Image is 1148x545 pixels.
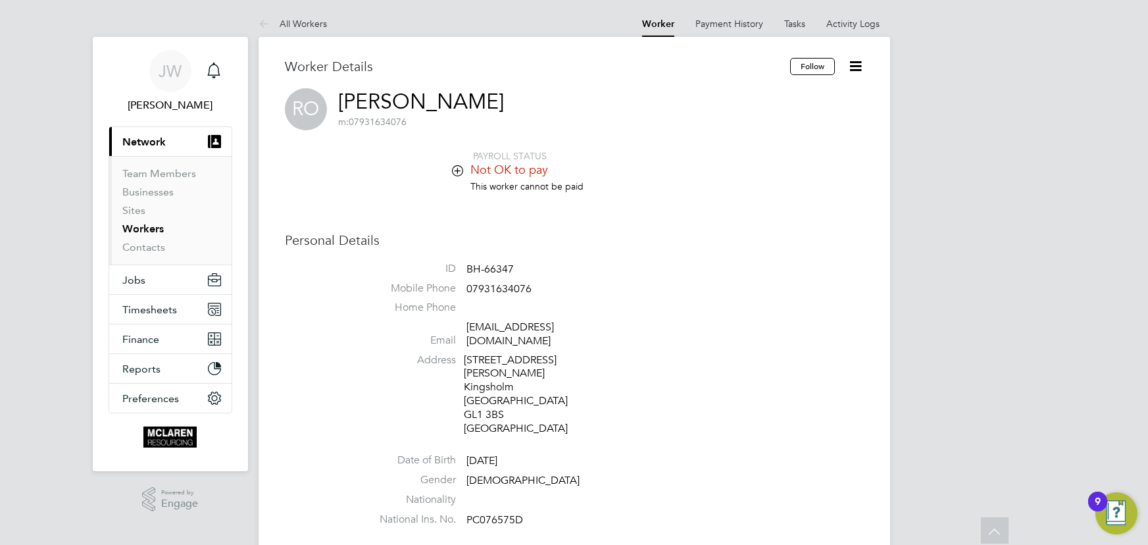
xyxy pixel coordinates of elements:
[466,513,523,527] span: PC076575D
[364,473,456,487] label: Gender
[109,156,232,265] div: Network
[122,241,165,253] a: Contacts
[364,301,456,315] label: Home Phone
[826,18,880,30] a: Activity Logs
[364,334,456,348] label: Email
[470,180,584,192] span: This worker cannot be paid
[109,97,232,113] span: Jane Weitzman
[93,37,248,471] nav: Main navigation
[122,363,161,375] span: Reports
[285,58,790,75] h3: Worker Details
[259,18,327,30] a: All Workers
[470,162,548,177] span: Not OK to pay
[122,136,166,148] span: Network
[161,487,198,498] span: Powered by
[695,18,763,30] a: Payment History
[285,88,327,130] span: RO
[109,384,232,413] button: Preferences
[364,513,456,527] label: National Ins. No.
[338,116,349,128] span: m:
[161,498,198,509] span: Engage
[364,282,456,296] label: Mobile Phone
[466,282,532,296] span: 07931634076
[784,18,805,30] a: Tasks
[109,324,232,353] button: Finance
[285,232,864,249] h3: Personal Details
[122,186,174,198] a: Businesses
[122,392,179,405] span: Preferences
[109,427,232,448] a: Go to home page
[109,354,232,383] button: Reports
[122,303,177,316] span: Timesheets
[364,353,456,367] label: Address
[109,50,232,113] a: JW[PERSON_NAME]
[338,116,407,128] span: 07931634076
[473,150,547,162] span: PAYROLL STATUS
[466,474,580,487] span: [DEMOGRAPHIC_DATA]
[364,454,456,467] label: Date of Birth
[109,295,232,324] button: Timesheets
[466,455,497,468] span: [DATE]
[642,18,674,30] a: Worker
[1095,502,1101,519] div: 9
[122,333,159,346] span: Finance
[338,89,504,115] a: [PERSON_NAME]
[1095,492,1137,534] button: Open Resource Center, 9 new notifications
[122,167,196,180] a: Team Members
[466,321,554,348] a: [EMAIL_ADDRESS][DOMAIN_NAME]
[159,63,182,80] span: JW
[364,262,456,276] label: ID
[109,265,232,294] button: Jobs
[122,204,145,217] a: Sites
[143,427,197,448] img: mclaren-logo-retina.png
[122,274,145,286] span: Jobs
[466,263,514,276] span: BH-66347
[790,58,835,75] button: Follow
[109,127,232,156] button: Network
[142,487,198,512] a: Powered byEngage
[364,493,456,507] label: Nationality
[122,222,164,235] a: Workers
[464,353,589,436] div: [STREET_ADDRESS][PERSON_NAME] Kingsholm [GEOGRAPHIC_DATA] GL1 3BS [GEOGRAPHIC_DATA]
